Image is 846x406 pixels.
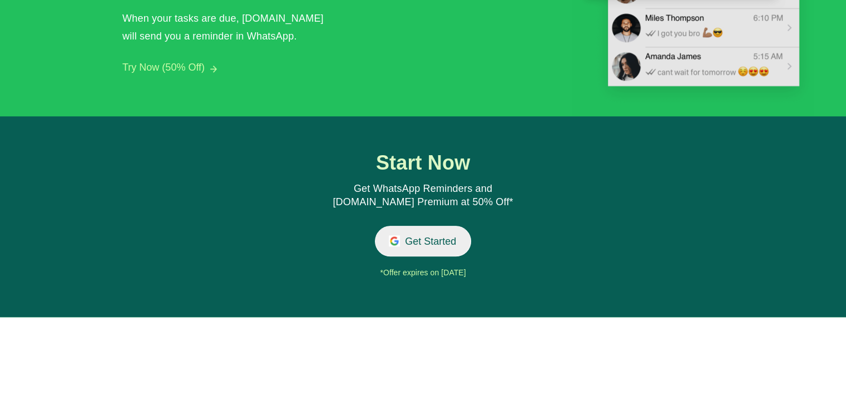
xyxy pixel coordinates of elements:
div: Get WhatsApp Reminders and [DOMAIN_NAME] Premium at 50% Off* [320,182,526,209]
h1: Start Now [320,152,526,174]
img: arrow [210,66,217,72]
div: *Offer expires on [DATE] [262,265,584,281]
button: Get Started [375,226,471,256]
div: When your tasks are due, [DOMAIN_NAME] will send you a reminder in WhatsApp. [122,9,334,45]
button: Try Now (50% Off) [122,62,205,73]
